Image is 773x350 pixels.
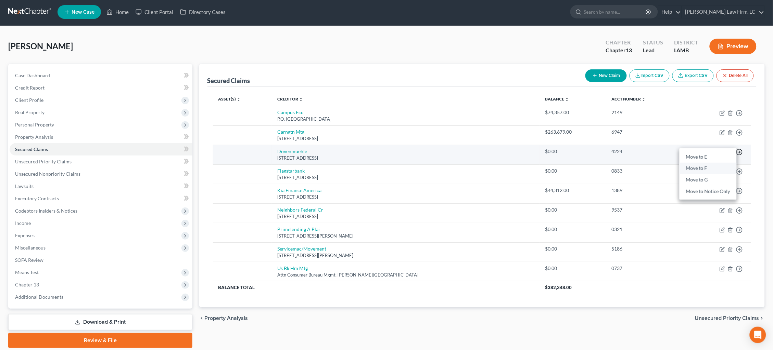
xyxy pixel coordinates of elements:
span: Expenses [15,232,35,238]
div: [STREET_ADDRESS] [277,135,534,142]
span: Means Test [15,269,39,275]
a: Review & File [8,333,192,348]
a: Campus Fcu [277,109,304,115]
button: Unsecured Priority Claims chevron_right [695,315,765,321]
i: chevron_left [199,315,205,321]
i: unfold_more [642,97,646,102]
span: Real Property [15,109,45,115]
th: Balance Total [213,281,540,294]
div: $0.00 [545,265,601,272]
span: $382,348.00 [545,285,572,290]
span: SOFA Review [15,257,43,263]
div: $0.00 [545,148,601,155]
button: Import CSV [630,69,670,82]
a: Executory Contracts [10,192,192,205]
span: Case Dashboard [15,72,50,78]
a: Acct Number unfold_more [612,96,646,102]
a: Kia Finance America [277,187,321,193]
div: P.O. [GEOGRAPHIC_DATA] [277,116,534,122]
div: Lead [643,46,663,54]
a: Creditor unfold_more [277,96,303,102]
a: Servicemac/Movement [277,246,326,252]
span: Additional Documents [15,294,63,300]
div: Open Intercom Messenger [750,327,766,343]
div: $263,679.00 [545,129,601,135]
a: Neighbors Federal Cr [277,207,323,213]
a: Secured Claims [10,143,192,156]
div: Status [643,39,663,46]
i: unfold_more [565,97,569,102]
div: LAMB [674,46,699,54]
div: $0.00 [545,245,601,252]
span: [PERSON_NAME] [8,41,73,51]
div: 4224 [612,148,681,155]
div: 9537 [612,206,681,213]
div: $44,312.00 [545,187,601,194]
a: Client Portal [132,6,177,18]
a: Flagstarbank [277,168,305,174]
div: 0321 [612,226,681,233]
a: Unsecured Nonpriority Claims [10,168,192,180]
div: District [674,39,699,46]
span: Credit Report [15,85,45,91]
div: 0833 [612,167,681,174]
div: $0.00 [545,167,601,174]
div: [STREET_ADDRESS][PERSON_NAME] [277,252,534,259]
a: SOFA Review [10,254,192,266]
a: Property Analysis [10,131,192,143]
button: chevron_left Property Analysis [199,315,248,321]
div: [STREET_ADDRESS] [277,194,534,200]
a: Carngtn Mtg [277,129,304,135]
div: [STREET_ADDRESS] [277,155,534,161]
span: Client Profile [15,97,43,103]
span: 13 [626,47,632,53]
span: Secured Claims [15,146,48,152]
a: Primelending A Plai [277,226,320,232]
div: $74,357.00 [545,109,601,116]
a: [PERSON_NAME] Law Firm, LC [682,6,764,18]
a: Move to F [680,163,737,174]
span: Income [15,220,31,226]
span: Property Analysis [205,315,248,321]
a: Export CSV [672,69,714,82]
a: Dovenmuehle [277,148,307,154]
a: Home [103,6,132,18]
span: Chapter 13 [15,282,39,287]
span: Unsecured Nonpriority Claims [15,171,80,177]
div: Chapter [606,39,632,46]
div: Secured Claims [207,77,250,85]
a: Directory Cases [177,6,229,18]
div: 2149 [612,109,681,116]
span: Unsecured Priority Claims [695,315,759,321]
div: $0.00 [545,226,601,233]
span: Executory Contracts [15,196,59,201]
button: Delete All [717,69,754,82]
a: Lawsuits [10,180,192,192]
a: Balance unfold_more [545,96,569,102]
div: 6947 [612,129,681,135]
span: Miscellaneous [15,245,46,251]
i: chevron_right [759,315,765,321]
span: Codebtors Insiders & Notices [15,208,77,214]
a: Move to E [680,151,737,163]
a: Move to Notice Only [680,186,737,197]
i: unfold_more [299,97,303,102]
a: Us Bk Hm Mtg [277,265,308,271]
div: 1389 [612,187,681,194]
div: 5186 [612,245,681,252]
div: [STREET_ADDRESS] [277,174,534,181]
a: Download & Print [8,314,192,330]
div: [STREET_ADDRESS] [277,213,534,220]
a: Help [658,6,681,18]
div: [STREET_ADDRESS][PERSON_NAME] [277,233,534,239]
span: Property Analysis [15,134,53,140]
div: $0.00 [545,206,601,213]
div: Attn Consumer Bureau Mgmt, [PERSON_NAME][GEOGRAPHIC_DATA] [277,272,534,278]
a: Credit Report [10,82,192,94]
span: Lawsuits [15,183,34,189]
button: Preview [710,39,757,54]
a: Move to G [680,174,737,186]
div: 0737 [612,265,681,272]
a: Asset(s) unfold_more [218,96,241,102]
div: Chapter [606,46,632,54]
